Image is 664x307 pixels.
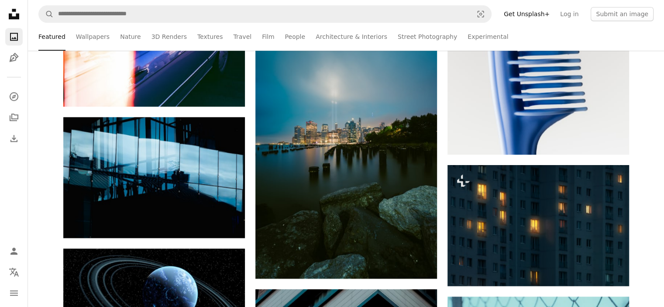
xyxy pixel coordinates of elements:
a: Illustrations [5,49,23,66]
a: Experimental [468,23,508,51]
img: New york city skyline with tribute in light at night [255,6,437,279]
button: Language [5,263,23,281]
img: Modern building facade with glass reflections [63,117,245,238]
a: People [285,23,306,51]
a: Explore [5,88,23,105]
button: Menu [5,284,23,302]
a: Download History [5,130,23,147]
button: Visual search [470,6,491,22]
a: Modern building facade with glass reflections [63,173,245,181]
img: A tall building with many windows lit up at night [447,165,629,286]
a: 3D Renders [151,23,187,51]
a: Blue planet with rings in outer space [63,290,245,298]
a: Nature [120,23,141,51]
a: A tall building with many windows lit up at night [447,221,629,229]
a: Film [262,23,274,51]
a: Textures [197,23,223,51]
a: Street Photography [398,23,457,51]
a: Home — Unsplash [5,5,23,24]
a: Get Unsplash+ [499,7,555,21]
a: Log in / Sign up [5,242,23,260]
a: Travel [233,23,251,51]
a: Collections [5,109,23,126]
a: Log in [555,7,584,21]
a: New york city skyline with tribute in light at night [255,138,437,146]
form: Find visuals sitewide [38,5,492,23]
button: Submit an image [591,7,654,21]
a: Architecture & Interiors [316,23,387,51]
a: Photos [5,28,23,45]
a: Wallpapers [76,23,110,51]
button: Search Unsplash [39,6,54,22]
